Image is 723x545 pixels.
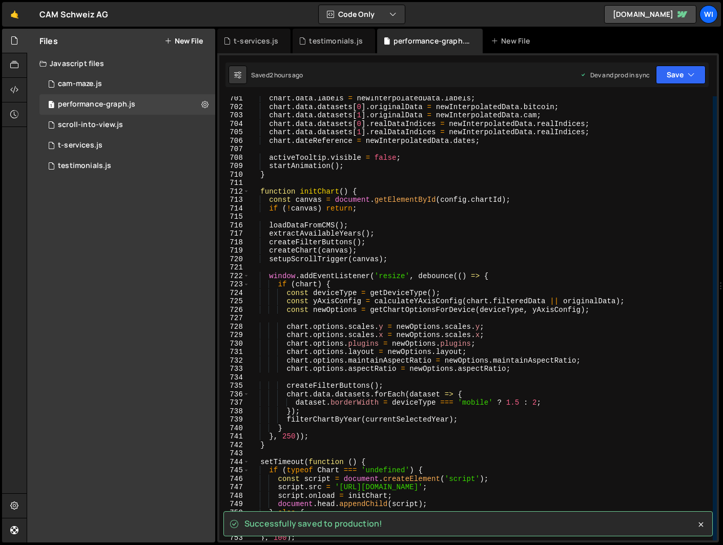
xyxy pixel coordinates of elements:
div: 704 [219,120,250,129]
div: 719 [219,246,250,255]
div: 702 [219,103,250,112]
div: 16518/44910.js [39,115,215,135]
div: 737 [219,399,250,407]
div: 730 [219,340,250,348]
div: 711 [219,179,250,187]
button: New File [164,37,203,45]
div: cam-maze.js [58,79,102,89]
div: 16518/45884.js [39,156,215,176]
div: 748 [219,492,250,500]
div: 749 [219,500,250,509]
div: 740 [219,424,250,433]
div: testimonials.js [58,161,111,171]
div: 728 [219,323,250,331]
div: 717 [219,229,250,238]
div: New File [491,36,534,46]
div: 729 [219,331,250,340]
div: 718 [219,238,250,247]
div: 720 [219,255,250,264]
div: 16518/45966.js [39,135,215,156]
div: t-services.js [234,36,278,46]
div: 732 [219,357,250,365]
div: 715 [219,213,250,221]
div: 746 [219,475,250,484]
div: 747 [219,483,250,492]
div: 714 [219,204,250,213]
div: 712 [219,187,250,196]
div: 743 [219,449,250,458]
div: 731 [219,348,250,357]
div: 727 [219,314,250,323]
div: performance-graph.js [58,100,135,109]
div: 741 [219,432,250,441]
div: 736 [219,390,250,399]
div: 2 hours ago [270,71,303,79]
div: 745 [219,466,250,475]
div: 724 [219,289,250,298]
div: 709 [219,162,250,171]
div: 750 [219,509,250,517]
div: testimonials.js [309,36,362,46]
h2: Files [39,35,58,47]
button: Code Only [319,5,405,24]
div: 705 [219,128,250,137]
div: 738 [219,407,250,416]
div: 726 [219,306,250,315]
div: scroll-into-view.js [58,120,123,130]
a: 🤙 [2,2,27,27]
div: 701 [219,94,250,103]
div: 722 [219,272,250,281]
button: Save [656,66,706,84]
div: 744 [219,458,250,467]
div: 739 [219,415,250,424]
div: Saved [251,71,303,79]
div: 708 [219,154,250,162]
div: Dev and prod in sync [580,71,650,79]
a: [DOMAIN_NAME] [604,5,696,24]
div: t-services.js [58,141,102,150]
div: 716 [219,221,250,230]
div: 735 [219,382,250,390]
div: performance-graph.js [394,36,470,46]
div: performance-graph.js [39,94,215,115]
div: 734 [219,373,250,382]
div: 733 [219,365,250,373]
div: 16518/44815.js [39,74,215,94]
div: 752 [219,526,250,534]
div: 706 [219,137,250,145]
div: Javascript files [27,53,215,74]
div: 725 [219,297,250,306]
div: CAM Schweiz AG [39,8,108,20]
div: 753 [219,534,250,542]
div: 713 [219,196,250,204]
div: 723 [219,280,250,289]
div: 707 [219,145,250,154]
div: 742 [219,441,250,450]
a: wi [699,5,718,24]
div: 710 [219,171,250,179]
div: 751 [219,517,250,526]
span: Successfully saved to production! [244,518,382,529]
div: 721 [219,263,250,272]
span: 1 [48,101,54,110]
div: 703 [219,111,250,120]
